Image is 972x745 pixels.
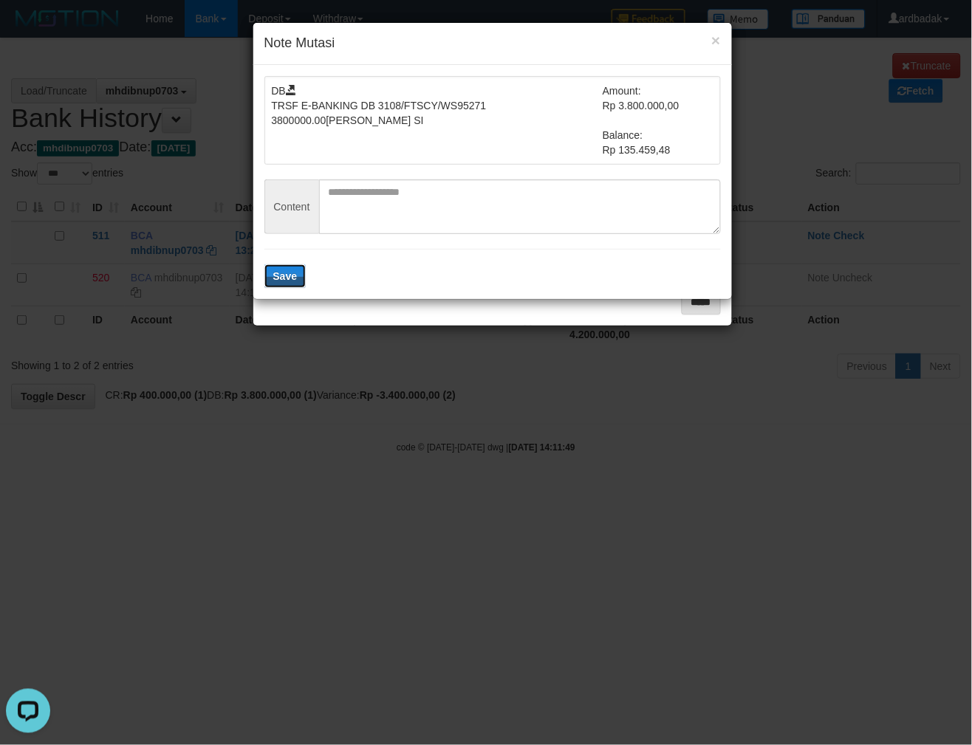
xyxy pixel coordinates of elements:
[273,270,298,282] span: Save
[603,83,713,157] td: Amount: Rp 3.800.000,00 Balance: Rp 135.459,48
[264,179,319,234] span: Content
[272,83,603,157] td: DB TRSF E-BANKING DB 3108/FTSCY/WS95271 3800000.00[PERSON_NAME] SI
[264,264,307,288] button: Save
[6,6,50,50] button: Open LiveChat chat widget
[711,32,720,48] button: ×
[264,34,721,53] h4: Note Mutasi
